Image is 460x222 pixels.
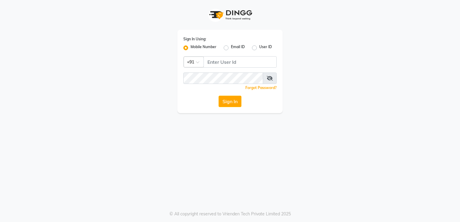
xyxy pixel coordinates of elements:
[204,56,277,68] input: Username
[191,44,216,51] label: Mobile Number
[219,96,241,107] button: Sign In
[245,85,277,90] a: Forgot Password?
[231,44,245,51] label: Email ID
[259,44,272,51] label: User ID
[183,36,206,42] label: Sign In Using:
[183,72,263,84] input: Username
[206,6,254,24] img: logo1.svg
